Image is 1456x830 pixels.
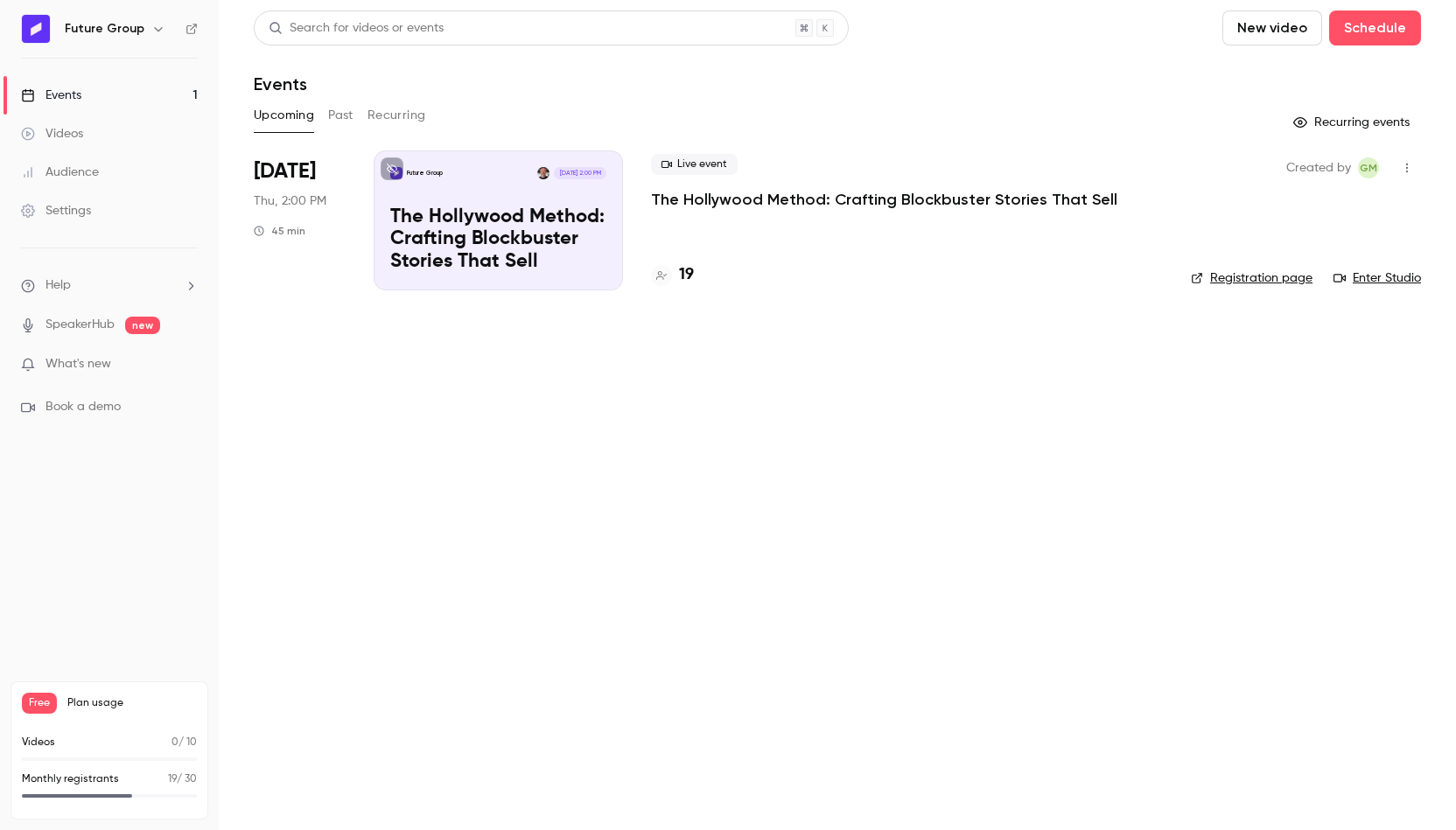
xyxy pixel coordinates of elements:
a: Enter Studio [1333,269,1421,287]
button: Past [328,101,353,129]
p: / 10 [171,735,197,750]
div: Settings [21,202,91,220]
a: The Hollywood Method: Crafting Blockbuster Stories That Sell [651,189,1117,210]
span: 0 [171,737,178,748]
a: 19 [651,263,694,287]
img: Future Group [22,15,50,43]
button: Upcoming [254,101,314,129]
span: Help [45,276,71,295]
span: 19 [168,774,177,785]
div: Search for videos or events [269,19,444,38]
a: The Hollywood Method: Crafting Blockbuster Stories That SellFuture GroupLyndon Nicholson[DATE] 2:... [374,150,623,290]
span: Gabi Miller [1358,157,1379,178]
span: GM [1360,157,1377,178]
h4: 19 [679,263,694,287]
a: SpeakerHub [45,316,115,334]
span: Thu, 2:00 PM [254,192,326,210]
span: Free [22,693,57,714]
span: Plan usage [67,696,197,710]
div: Aug 28 Thu, 2:00 PM (Europe/London) [254,150,346,290]
h1: Events [254,73,307,94]
div: Events [21,87,81,104]
p: Videos [22,735,55,750]
img: Lyndon Nicholson [537,167,549,179]
p: Monthly registrants [22,771,119,787]
button: New video [1222,10,1322,45]
div: Videos [21,125,83,143]
h6: Future Group [65,20,144,38]
span: What's new [45,355,111,373]
span: [DATE] [254,157,316,185]
a: Registration page [1191,269,1312,287]
span: new [125,317,160,334]
span: [DATE] 2:00 PM [554,167,605,179]
p: The Hollywood Method: Crafting Blockbuster Stories That Sell [390,206,606,274]
span: Live event [651,154,738,175]
button: Schedule [1329,10,1421,45]
span: Created by [1286,157,1351,178]
button: Recurring events [1285,108,1421,136]
span: Book a demo [45,398,121,416]
li: help-dropdown-opener [21,276,198,295]
div: Audience [21,164,99,181]
button: Recurring [367,101,426,129]
div: 45 min [254,224,305,238]
p: Future Group [407,169,443,178]
p: / 30 [168,771,197,787]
